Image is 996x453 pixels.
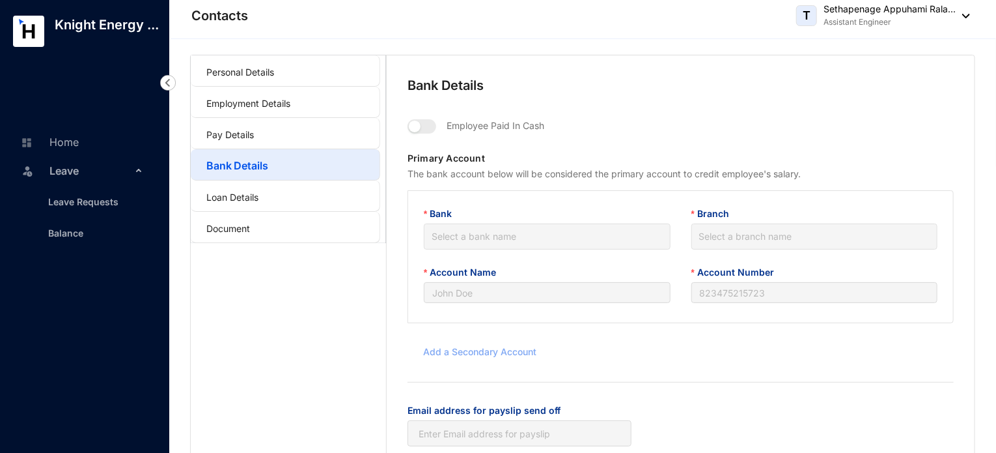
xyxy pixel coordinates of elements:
[38,196,118,207] a: Leave Requests
[823,3,956,16] p: Sethapenage Appuhami Rala...
[191,7,248,25] p: Contacts
[21,164,34,177] img: leave-unselected.2934df6273408c3f84d9.svg
[206,129,254,140] a: Pay Details
[408,403,570,418] label: Email address for payslip send off
[206,66,274,78] a: Personal Details
[956,14,970,18] img: dropdown-black.8e83cc76930a90b1a4fdb6d089b7bf3a.svg
[691,265,783,280] label: Account Number
[206,223,250,234] a: Document
[38,227,83,239] a: Balance
[424,265,505,280] label: Account Name
[823,16,956,29] p: Assistant Engineer
[424,282,671,303] input: Account Name
[49,158,131,184] span: Leave
[424,207,461,221] label: Bank
[408,420,631,446] input: Email address for payslip send off
[432,224,663,249] input: Bank
[436,115,544,152] p: Employee Paid In Cash
[206,192,258,203] a: Loan Details
[160,75,176,91] img: nav-icon-left.19a07721e4dec06a274f6d07517f07b7.svg
[21,137,33,149] img: home-unselected.a29eae3204392db15eaf.svg
[206,159,268,172] a: Bank Details
[699,224,930,249] input: Branch
[10,127,154,156] li: Home
[206,98,290,109] a: Employment Details
[408,168,954,190] p: The bank account below will be considered the primary account to credit employee's salary.
[408,76,794,115] p: Bank Details
[44,16,169,34] p: Knight Energy ...
[691,207,738,221] label: Branch
[691,282,938,303] input: Account Number
[803,10,810,22] span: T
[408,339,547,365] button: Add a Secondary Account
[408,152,954,168] p: Primary Account
[17,136,79,149] a: Home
